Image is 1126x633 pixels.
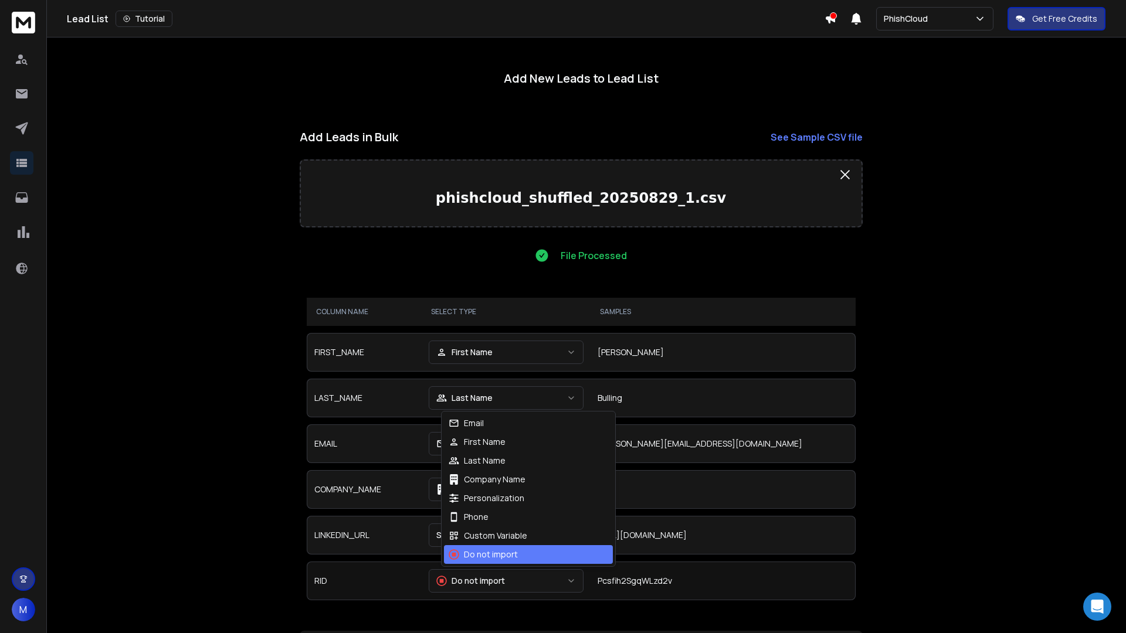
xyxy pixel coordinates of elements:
[449,492,524,504] div: Personalization
[307,561,422,600] td: RID
[591,333,856,372] td: [PERSON_NAME]
[449,455,506,467] div: Last Name
[436,392,493,404] div: Last Name
[591,424,856,463] td: [PERSON_NAME][EMAIL_ADDRESS][DOMAIN_NAME]
[436,484,513,495] div: Company Name
[591,516,856,554] td: [URL][DOMAIN_NAME]
[591,298,856,326] th: SAMPLES
[12,598,35,621] span: M
[449,530,527,542] div: Custom Variable
[449,511,489,523] div: Phone
[449,549,518,560] div: Do not import
[307,379,422,417] td: LAST_NAME
[449,417,484,429] div: Email
[307,298,422,326] th: COLUMN NAME
[1083,593,1111,621] div: Open Intercom Messenger
[300,129,398,145] h1: Add Leads in Bulk
[504,70,659,87] h1: Add New Leads to Lead List
[307,470,422,509] td: COMPANY_NAME
[436,438,472,450] div: Email
[884,13,932,25] p: PhishCloud
[67,11,825,27] div: Lead List
[436,346,493,358] div: First Name
[116,11,172,27] button: Tutorial
[436,575,505,587] div: Do not import
[307,424,422,463] td: EMAIL
[591,379,856,417] td: Bulling
[422,298,591,326] th: SELECT TYPE
[307,333,422,372] td: FIRST_NAME
[771,131,863,144] strong: See Sample CSV file
[429,523,584,547] button: Select Option
[307,516,422,554] td: LINKEDIN_URL
[591,561,856,600] td: Pcsfih2SgqWLzd2v
[1032,13,1097,25] p: Get Free Credits
[561,249,627,263] p: File Processed
[310,189,852,207] p: phishcloud_shuffled_20250829_1.csv
[449,474,525,485] div: Company Name
[449,436,506,448] div: First Name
